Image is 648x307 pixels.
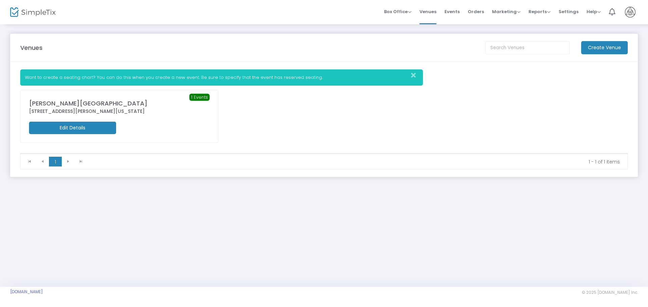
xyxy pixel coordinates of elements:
kendo-pager-info: 1 - 1 of 1 items [92,158,620,165]
span: Box Office [384,8,411,15]
div: [STREET_ADDRESS][PERSON_NAME][US_STATE] [29,108,210,115]
a: [DOMAIN_NAME] [10,289,43,295]
span: Events [444,3,460,20]
span: 1 Events [189,94,210,101]
span: Page 1 [49,157,62,167]
m-panel-title: Venues [20,43,43,52]
m-button: Edit Details [29,122,116,134]
span: Venues [420,3,436,20]
span: Reports [529,8,550,15]
div: Want to create a seating chart? You can do this when you create a new event. Be sure to specify t... [20,69,423,86]
span: Help [587,8,601,15]
button: Close [409,70,423,81]
span: Orders [468,3,484,20]
span: Settings [559,3,578,20]
m-button: Create Venue [581,41,628,54]
input: Search Venues [485,41,570,54]
span: © 2025 [DOMAIN_NAME] Inc. [582,290,638,295]
div: [PERSON_NAME][GEOGRAPHIC_DATA] [29,99,210,108]
span: Marketing [492,8,520,15]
